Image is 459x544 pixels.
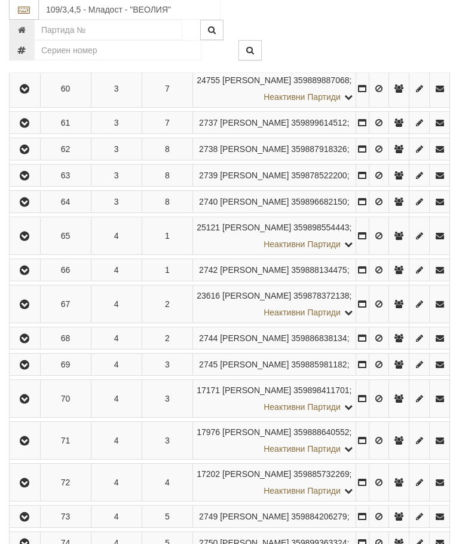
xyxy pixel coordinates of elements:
[192,218,356,256] td: ;
[40,139,91,161] td: 62
[293,291,349,301] span: 359878372138
[220,118,289,128] span: [PERSON_NAME]
[264,308,341,318] span: Неактивни Партиди
[91,139,142,161] td: 3
[40,165,91,187] td: 63
[165,118,170,128] span: 7
[222,291,291,301] span: [PERSON_NAME]
[199,118,218,128] span: Партида №
[91,218,142,256] td: 4
[91,354,142,376] td: 4
[91,286,142,324] td: 4
[192,286,356,324] td: ;
[192,506,356,528] td: ;
[199,512,218,522] span: Партида №
[197,470,220,479] span: Партида №
[40,354,91,376] td: 69
[199,360,218,370] span: Партида №
[222,386,291,396] span: [PERSON_NAME]
[192,328,356,350] td: ;
[91,192,142,214] td: 3
[192,71,356,108] td: ;
[197,428,220,437] span: Партида №
[165,394,170,404] span: 3
[192,139,356,161] td: ;
[220,512,289,522] span: [PERSON_NAME]
[91,506,142,528] td: 4
[220,145,289,154] span: [PERSON_NAME]
[293,76,349,86] span: 359889887068
[165,300,170,309] span: 2
[192,423,356,460] td: ;
[91,165,142,187] td: 3
[91,260,142,282] td: 4
[165,266,170,275] span: 1
[222,470,291,479] span: [PERSON_NAME]
[264,445,341,454] span: Неактивни Партиди
[220,171,289,181] span: [PERSON_NAME]
[165,171,170,181] span: 8
[192,260,356,282] td: ;
[222,223,291,233] span: [PERSON_NAME]
[40,260,91,282] td: 66
[40,113,91,135] td: 61
[40,381,91,418] td: 70
[34,41,201,61] input: Сериен номер
[40,328,91,350] td: 68
[293,386,349,396] span: 359898411701
[165,436,170,446] span: 3
[40,192,91,214] td: 64
[192,381,356,418] td: ;
[222,428,291,437] span: [PERSON_NAME]
[291,360,347,370] span: 359885981182
[199,266,218,275] span: Партида №
[40,286,91,324] td: 67
[291,334,347,344] span: 359886838134
[91,423,142,460] td: 4
[197,223,220,233] span: Партида №
[91,71,142,108] td: 3
[222,76,291,86] span: [PERSON_NAME]
[40,71,91,108] td: 60
[220,360,289,370] span: [PERSON_NAME]
[220,266,289,275] span: [PERSON_NAME]
[192,354,356,376] td: ;
[220,334,289,344] span: [PERSON_NAME]
[291,197,347,207] span: 359896682150
[199,171,218,181] span: Партида №
[192,192,356,214] td: ;
[40,218,91,256] td: 65
[91,381,142,418] td: 4
[165,197,170,207] span: 8
[291,512,347,522] span: 359884206279
[293,223,349,233] span: 359898554443
[199,334,218,344] span: Партида №
[220,197,289,207] span: [PERSON_NAME]
[91,464,142,502] td: 4
[291,266,347,275] span: 359888134475
[264,487,341,496] span: Неактивни Партиди
[291,171,347,181] span: 359878522200
[197,386,220,396] span: Партида №
[192,113,356,135] td: ;
[34,20,182,41] input: Партида №
[40,423,91,460] td: 71
[291,118,347,128] span: 359899614512
[197,76,220,86] span: Партида №
[291,145,347,154] span: 359887918326
[293,428,349,437] span: 359888640552
[264,240,341,250] span: Неактивни Партиди
[165,232,170,241] span: 1
[91,113,142,135] td: 3
[192,464,356,502] td: ;
[199,145,218,154] span: Партида №
[40,464,91,502] td: 72
[264,93,341,102] span: Неактивни Партиди
[264,403,341,412] span: Неактивни Партиди
[165,334,170,344] span: 2
[293,470,349,479] span: 359885732269
[165,360,170,370] span: 3
[165,145,170,154] span: 8
[197,291,220,301] span: Партида №
[165,84,170,94] span: 7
